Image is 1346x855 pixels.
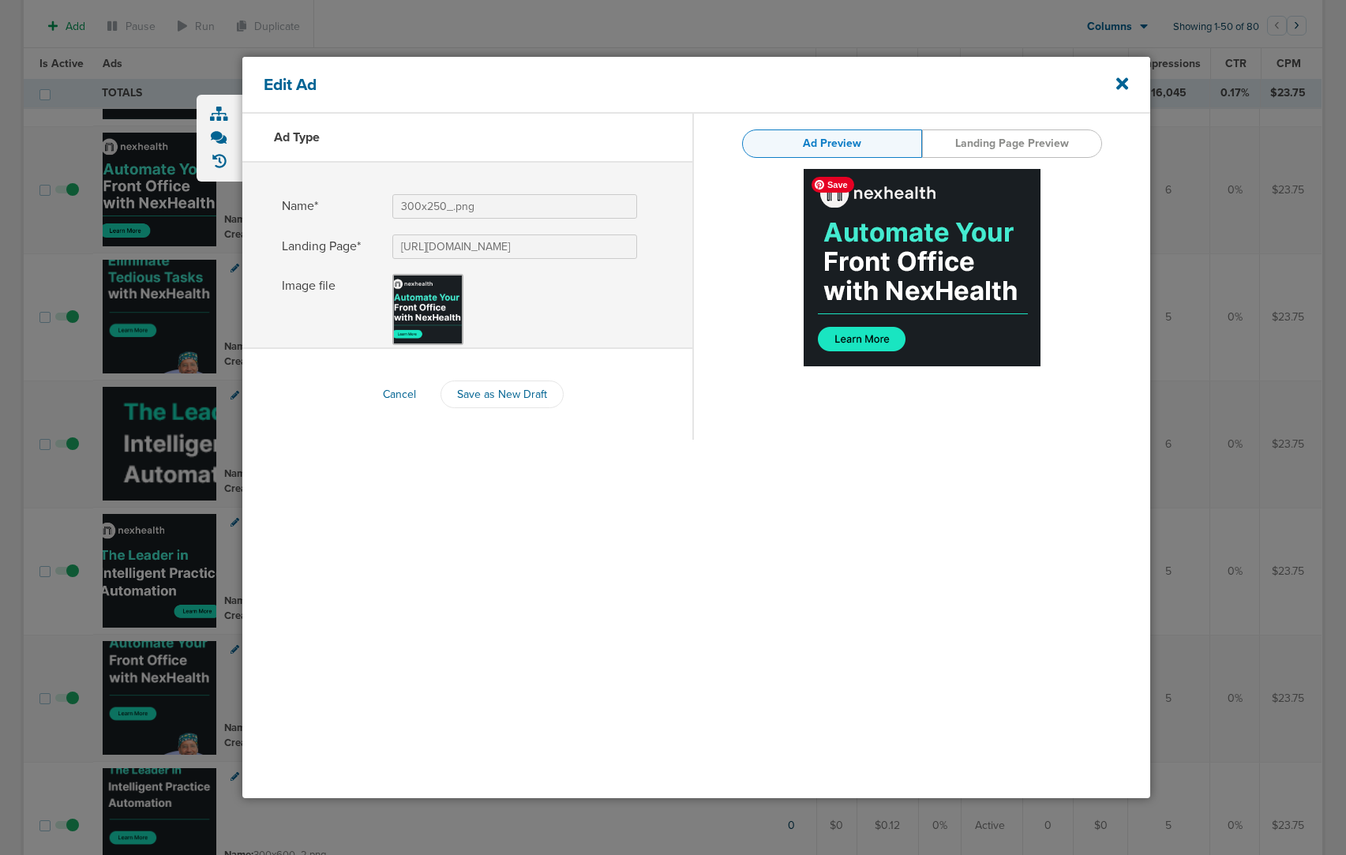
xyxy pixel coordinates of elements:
input: Landing Page* [392,234,637,259]
img: 7sYFEcAAAAGSURBVAMAxiDxBNfDiLEAAAAASUVORK5CYII= [804,169,1040,366]
h3: Ad Type [274,129,320,145]
span: Name* [282,194,377,219]
span: Image file [282,274,377,345]
a: Ad Preview [742,129,922,158]
input: Name* [392,194,637,219]
span: Landing Page* [282,234,377,259]
a: Landing Page Preview [922,129,1102,158]
h4: Edit Ad [264,75,351,95]
button: Cancel [370,382,429,407]
button: Save as New Draft [441,381,564,408]
span: Save [812,177,854,193]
